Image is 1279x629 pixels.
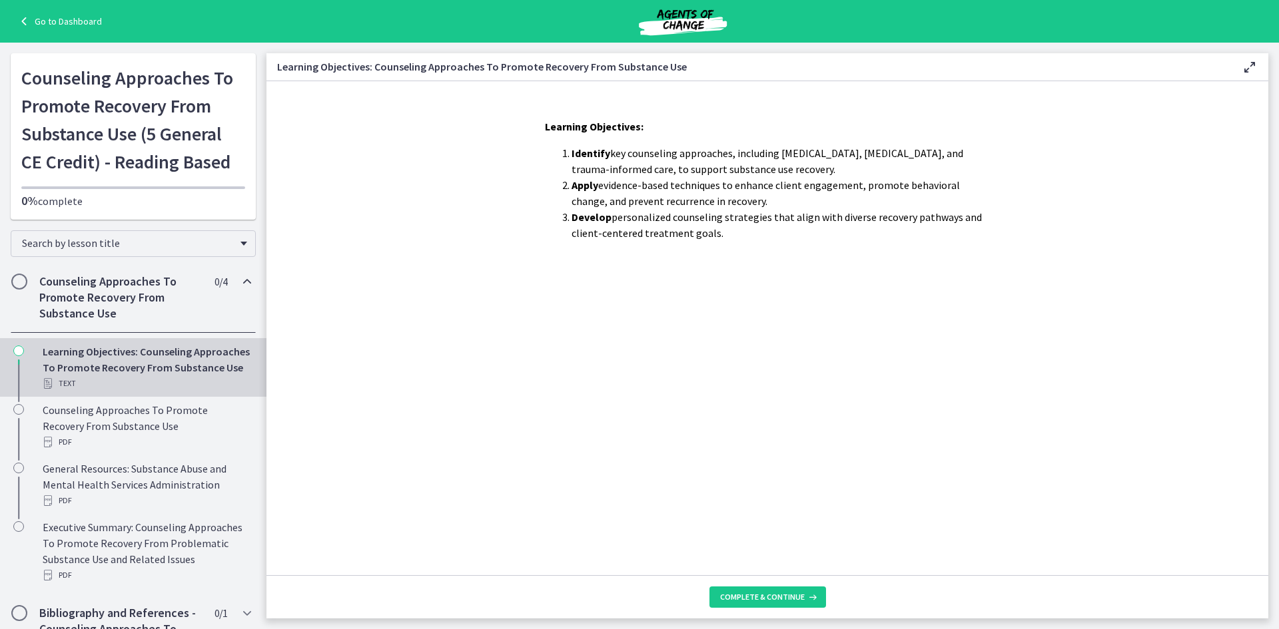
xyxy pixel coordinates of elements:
[43,461,250,509] div: General Resources: Substance Abuse and Mental Health Services Administration
[572,146,610,160] strong: Identify
[572,178,598,192] strong: Apply
[43,434,250,450] div: PDF
[545,120,643,133] span: Learning Objectives:
[16,13,102,29] a: Go to Dashboard
[572,209,990,241] li: personalized counseling strategies that align with diverse recovery pathways and client-centered ...
[21,193,38,208] span: 0%
[43,402,250,450] div: Counseling Approaches To Promote Recovery From Substance Use
[43,519,250,583] div: Executive Summary: Counseling Approaches To Promote Recovery From Problematic Substance Use and R...
[214,274,227,290] span: 0 / 4
[572,145,990,177] li: key counseling approaches, including [MEDICAL_DATA], [MEDICAL_DATA], and trauma-informed care, to...
[709,586,826,608] button: Complete & continue
[572,210,612,224] strong: Develop
[214,605,227,621] span: 0 / 1
[21,193,245,209] p: complete
[11,230,256,257] div: Search by lesson title
[43,493,250,509] div: PDF
[43,567,250,583] div: PDF
[21,64,245,176] h1: Counseling Approaches To Promote Recovery From Substance Use (5 General CE Credit) - Reading Based
[22,236,234,250] span: Search by lesson title
[720,592,805,602] span: Complete & continue
[572,177,990,209] li: evidence-based techniques to enhance client engagement, promote behavioral change, and prevent re...
[277,59,1220,75] h3: Learning Objectives: Counseling Approaches To Promote Recovery From Substance Use
[39,274,202,321] h2: Counseling Approaches To Promote Recovery From Substance Use
[603,5,763,37] img: Agents of Change
[43,375,250,391] div: Text
[43,343,250,391] div: Learning Objectives: Counseling Approaches To Promote Recovery From Substance Use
